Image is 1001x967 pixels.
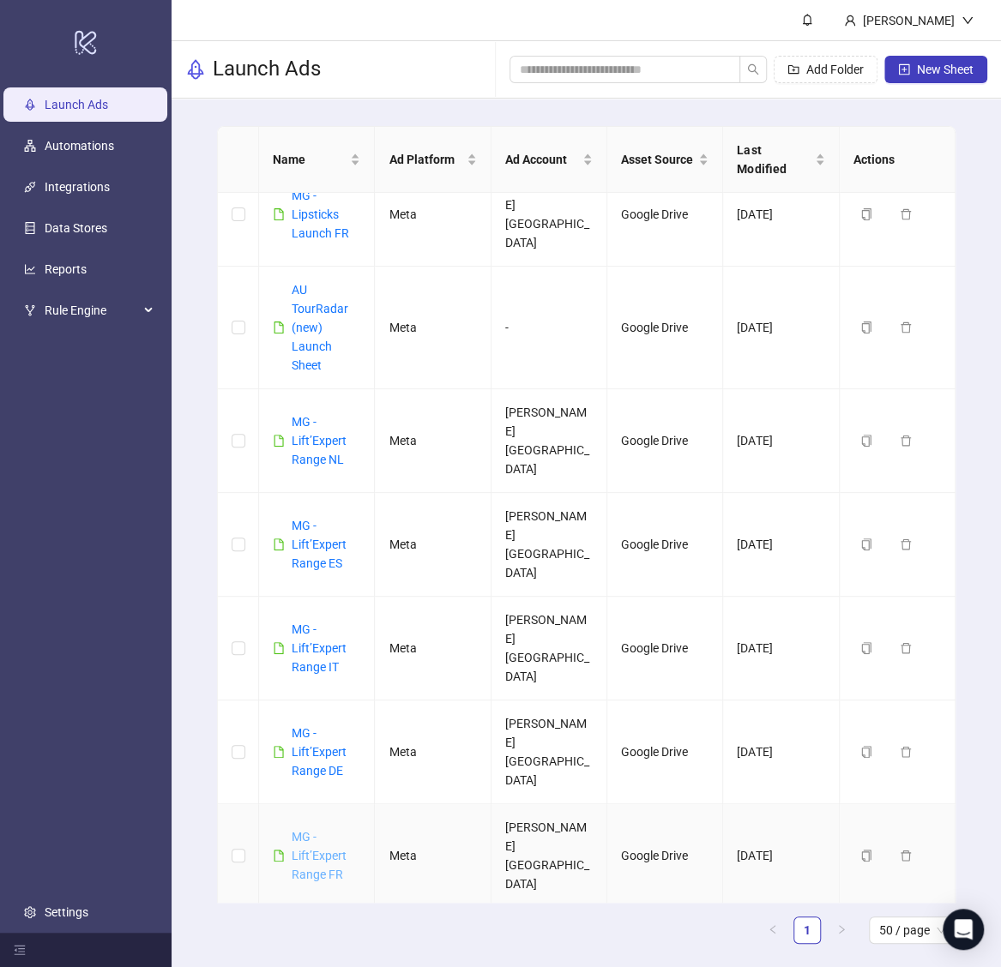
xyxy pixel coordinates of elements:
[860,642,872,654] span: copy
[491,493,607,597] td: [PERSON_NAME] [GEOGRAPHIC_DATA]
[860,435,872,447] span: copy
[292,726,347,778] a: MG - Lift’Expert Range DE
[607,127,723,193] th: Asset Source
[273,850,285,862] span: file
[793,916,821,944] li: 1
[24,304,36,316] span: fork
[900,321,912,333] span: delete
[860,208,872,220] span: copy
[917,63,974,76] span: New Sheet
[375,804,491,908] td: Meta
[607,597,723,700] td: Google Drive
[759,916,787,944] button: left
[900,642,912,654] span: delete
[856,11,962,30] div: [PERSON_NAME]
[375,127,491,193] th: Ad Platform
[491,597,607,700] td: [PERSON_NAME] [GEOGRAPHIC_DATA]
[45,293,139,327] span: Rule Engine
[836,924,847,934] span: right
[491,700,607,804] td: [PERSON_NAME] [GEOGRAPHIC_DATA]
[375,493,491,597] td: Meta
[491,267,607,389] td: -
[273,150,347,169] span: Name
[759,916,787,944] li: Previous Page
[794,917,820,943] a: 1
[14,944,26,956] span: menu-fold
[723,389,839,493] td: [DATE]
[607,700,723,804] td: Google Drive
[860,746,872,758] span: copy
[723,493,839,597] td: [DATE]
[607,804,723,908] td: Google Drive
[607,493,723,597] td: Google Drive
[723,597,839,700] td: [DATE]
[185,59,206,80] span: rocket
[607,267,723,389] td: Google Drive
[375,700,491,804] td: Meta
[900,850,912,862] span: delete
[375,267,491,389] td: Meta
[273,435,285,447] span: file
[389,150,462,169] span: Ad Platform
[723,804,839,908] td: [DATE]
[884,56,987,83] button: New Sheet
[723,127,839,193] th: Last Modified
[292,189,349,240] a: MG - Lipsticks Launch FR
[292,283,348,372] a: AU TourRadar (new) Launch Sheet
[45,180,110,194] a: Integrations
[774,56,877,83] button: Add Folder
[900,435,912,447] span: delete
[860,538,872,550] span: copy
[860,321,872,333] span: copy
[45,221,107,235] a: Data Stores
[292,415,347,466] a: MG - Lift’Expert Range NL
[45,262,87,276] a: Reports
[375,597,491,700] td: Meta
[273,642,285,654] span: file
[723,267,839,389] td: [DATE]
[723,163,839,267] td: [DATE]
[607,389,723,493] td: Google Drive
[607,163,723,267] td: Google Drive
[869,916,956,944] div: Page Size
[213,56,321,83] h3: Launch Ads
[723,700,839,804] td: [DATE]
[840,127,956,193] th: Actions
[900,746,912,758] span: delete
[962,15,974,27] span: down
[259,127,375,193] th: Name
[737,141,811,178] span: Last Modified
[273,321,285,333] span: file
[491,389,607,493] td: [PERSON_NAME] [GEOGRAPHIC_DATA]
[898,63,910,75] span: plus-square
[844,15,856,27] span: user
[900,538,912,550] span: delete
[491,163,607,267] td: [PERSON_NAME] [GEOGRAPHIC_DATA]
[273,538,285,550] span: file
[45,905,88,919] a: Settings
[943,909,984,950] div: Open Intercom Messenger
[505,150,579,169] span: Ad Account
[806,63,864,76] span: Add Folder
[787,63,799,75] span: folder-add
[747,63,759,75] span: search
[828,916,855,944] li: Next Page
[45,139,114,153] a: Automations
[860,850,872,862] span: copy
[768,924,778,934] span: left
[879,917,945,943] span: 50 / page
[491,127,607,193] th: Ad Account
[292,830,347,881] a: MG - Lift’Expert Range FR
[801,14,813,26] span: bell
[273,208,285,220] span: file
[491,804,607,908] td: [PERSON_NAME] [GEOGRAPHIC_DATA]
[828,916,855,944] button: right
[621,150,695,169] span: Asset Source
[375,163,491,267] td: Meta
[273,746,285,758] span: file
[900,208,912,220] span: delete
[292,622,347,674] a: MG - Lift’Expert Range IT
[375,389,491,493] td: Meta
[45,98,108,111] a: Launch Ads
[292,519,347,570] a: MG - Lift’Expert Range ES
